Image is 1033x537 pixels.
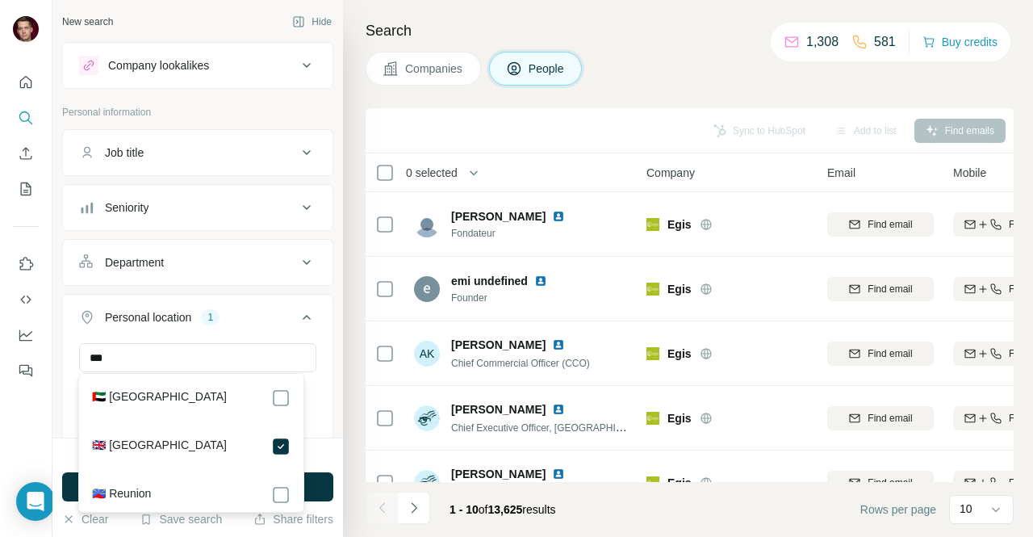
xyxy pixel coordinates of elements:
button: Department [63,243,332,282]
span: 1 - 10 [450,503,479,516]
span: Find email [868,346,912,361]
button: Navigate to next page [398,492,430,524]
div: New search [62,15,113,29]
button: Company lookalikes [63,46,332,85]
img: LinkedIn logo [552,468,565,480]
button: Enrich CSV [13,139,39,168]
img: Avatar [414,470,440,496]
button: Use Surfe on LinkedIn [13,250,39,279]
div: Open Intercom Messenger [16,482,55,521]
div: Company lookalikes [108,57,209,73]
span: Find email [868,476,912,490]
button: Search [13,103,39,132]
span: Egis [667,475,692,491]
img: Avatar [414,405,440,431]
img: Logo of Egis [646,476,659,489]
img: LinkedIn logo [552,338,565,351]
label: 🇦🇪 [GEOGRAPHIC_DATA] [92,388,227,408]
button: Buy credits [922,31,997,53]
span: Find email [868,411,912,426]
img: Logo of Egis [646,283,659,296]
img: LinkedIn logo [552,210,565,223]
img: Logo of Egis [646,347,659,360]
button: Run search [62,472,333,501]
span: Find email [868,282,912,296]
button: Dashboard [13,321,39,350]
p: Personal information [62,105,333,120]
button: Quick start [13,68,39,97]
p: 1,308 [806,32,839,52]
img: Logo of Egis [646,218,659,231]
img: Avatar [13,16,39,42]
button: Use Surfe API [13,285,39,314]
img: LinkedIn logo [534,275,547,287]
label: 🇬🇧 [GEOGRAPHIC_DATA] [92,437,227,456]
div: Seniority [105,199,148,216]
span: Companies [405,61,464,77]
button: Hide [281,10,343,34]
span: 0 selected [406,165,458,181]
div: AK [414,341,440,367]
p: 581 [874,32,896,52]
span: Egis [667,281,692,297]
span: [PERSON_NAME] [451,401,546,417]
p: 10 [960,501,972,517]
span: People [529,61,566,77]
button: Share filters [253,511,333,527]
button: Find email [827,471,934,495]
div: Personal location [105,309,191,325]
span: Fondateur [451,226,584,241]
div: Job title [105,145,144,161]
span: of [479,503,488,516]
div: 1 [201,310,220,325]
div: Department [105,254,164,271]
h4: Search [366,19,1014,42]
img: Avatar [414,276,440,302]
span: Egis [667,410,692,426]
span: [PERSON_NAME] [451,208,546,224]
button: Save search [140,511,222,527]
span: [PERSON_NAME] [451,466,546,482]
img: Logo of Egis [646,412,659,425]
button: Job title [63,133,332,172]
button: Seniority [63,188,332,227]
button: Find email [827,342,934,366]
span: Rows per page [860,501,936,518]
span: [PERSON_NAME] [451,337,546,353]
span: Mobile [953,165,986,181]
span: Egis [667,346,692,362]
button: Personal location1 [63,298,332,343]
button: Find email [827,212,934,237]
button: My lists [13,174,39,203]
span: results [450,503,556,516]
span: Find email [868,217,912,232]
span: emi undefined [451,273,528,289]
span: Founder [451,291,567,305]
button: Clear [62,511,108,527]
label: 🇷🇪 Reunion [92,485,151,505]
img: LinkedIn logo [552,403,565,416]
span: Company [646,165,695,181]
button: Find email [827,406,934,430]
img: Avatar [414,212,440,237]
span: Chief Commercial Officer (CCO) [451,358,590,369]
span: Chief Executive Officer, [GEOGRAPHIC_DATA] [451,421,655,434]
button: Feedback [13,356,39,385]
button: Find email [827,277,934,301]
span: Egis [667,216,692,233]
span: 13,625 [488,503,523,516]
span: Email [827,165,855,181]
